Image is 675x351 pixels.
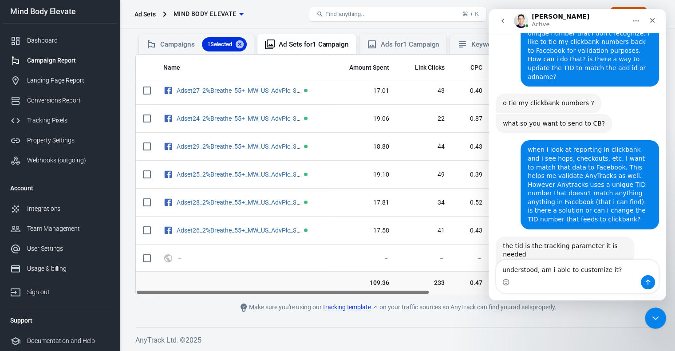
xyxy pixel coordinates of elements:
[3,8,117,16] div: Mind Body Elevate
[177,227,302,233] span: Adset26_2%Breathe_55+_MW_US_AdvPlc_$15
[415,62,445,73] span: The number of clicks on links within the ad that led to advertiser-specified destinations
[177,87,303,94] a: Adset27_2%Breathe_55+_MW_US_AdvPlc_$15
[32,131,170,220] div: when i look at reporting in clickbank and i see hops, checkouts, etc. I want to match that data t...
[3,71,117,91] a: Landing Page Report
[134,10,156,19] div: Ad Sets
[27,244,110,253] div: User Settings
[3,199,117,219] a: Integrations
[459,62,482,73] span: The average cost for each link click
[202,37,247,51] div: 1Selected
[27,204,110,213] div: Integrations
[304,89,308,92] span: Active
[470,62,482,73] span: The average cost for each link click
[163,169,173,180] svg: Facebook Ads
[381,40,439,49] div: Ads for 1 Campaign
[8,251,170,266] textarea: Message…
[136,55,659,295] div: scrollable content
[403,62,445,73] span: The number of clicks on links within the ad that led to advertiser-specified destinations
[279,40,349,49] div: Ad Sets for 1 Campaign
[152,266,166,280] button: Send a message…
[309,7,486,22] button: Find anything...⌘ + K
[338,142,389,151] span: 18.80
[163,113,173,124] svg: Facebook Ads
[403,87,445,95] span: 43
[3,259,117,279] a: Usage & billing
[27,288,110,297] div: Sign out
[403,142,445,151] span: 44
[3,239,117,259] a: User Settings
[27,96,110,105] div: Conversions Report
[3,31,117,51] a: Dashboard
[27,336,110,346] div: Documentation and Help
[177,143,302,149] span: Adset29_2%Breathe_55+_MW_US_AdvPlc_$15
[338,87,389,95] span: 17.01
[135,335,659,346] h6: AnyTrack Ltd. © 2025
[3,51,117,71] a: Campaign Report
[459,170,482,179] span: 0.39
[470,63,482,72] span: CPC
[3,150,117,170] a: Webhooks (outgoing)
[177,199,303,206] a: Adset28_2%Breathe_55+_MW_US_AdvPlc_$15
[304,173,308,176] span: Active
[177,255,184,261] span: －
[459,198,482,207] span: 0.52
[27,264,110,273] div: Usage & billing
[14,233,138,250] div: the tid is the tracking parameter it is needed
[27,76,110,85] div: Landing Page Report
[3,279,117,302] a: Sign out
[304,201,308,204] span: Active
[27,56,110,65] div: Campaign Report
[177,227,303,234] a: Adset26_2%Breathe_55+_MW_US_AdvPlc_$15
[163,141,173,152] svg: Facebook Ads
[163,225,173,236] svg: Facebook Ads
[160,37,247,51] div: Campaigns
[177,115,303,122] a: Adset24_2%Breathe_55+_MW_US_AdvPlc_$15
[647,4,668,25] a: Sign out
[403,198,445,207] span: 34
[7,105,123,125] div: what so you want to send to CB?
[7,85,170,105] div: Jose says…
[3,130,117,150] a: Property Settings
[462,11,479,17] div: ⌘ + K
[27,224,110,233] div: Team Management
[471,40,548,49] div: Keywords for 1 Campaign
[403,170,445,179] span: 49
[7,131,170,227] div: Nathaniel says…
[338,114,389,123] span: 19.06
[198,302,597,313] div: Make sure you're using our on your traffic sources so AnyTrack can find your ad sets properly.
[177,171,302,177] span: Adset25_2%Breathe_55+_MW_US_AdvPlc_$15
[3,310,117,331] li: Support
[304,229,308,232] span: Active
[177,199,302,205] span: Adset28_2%Breathe_55+_MW_US_AdvPlc_$15
[3,91,117,110] a: Conversions Report
[3,177,117,199] li: Account
[7,85,113,104] div: o tie my clickbank numbers ?
[163,197,173,208] svg: Facebook Ads
[338,170,389,179] span: 19.10
[7,228,146,256] div: the tid is the tracking parameter it is needed
[27,136,110,145] div: Property Settings
[177,87,302,93] span: Adset27_2%Breathe_55+_MW_US_AdvPlc_$15
[27,156,110,165] div: Webhooks (outgoing)
[7,105,170,132] div: Jose says…
[14,110,116,119] div: what so you want to send to CB?
[7,228,170,256] div: Jose says…
[489,9,666,300] iframe: Intercom live chat
[177,143,303,150] a: Adset29_2%Breathe_55+_MW_US_AdvPlc_$15
[163,253,173,264] svg: UTM & Web Traffic
[459,279,482,288] span: 0.47
[403,254,445,263] span: －
[415,63,445,72] span: Link Clicks
[3,219,117,239] a: Team Management
[174,8,237,20] span: Mind Body Elevate
[459,114,482,123] span: 0.87
[403,279,445,288] span: 233
[170,6,247,22] button: Mind Body Elevate
[177,115,302,121] span: Adset24_2%Breathe_55+_MW_US_AdvPlc_$15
